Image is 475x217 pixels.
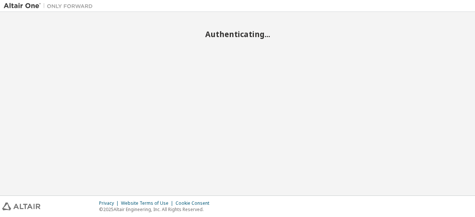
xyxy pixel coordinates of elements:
[99,206,214,213] p: © 2025 Altair Engineering, Inc. All Rights Reserved.
[2,203,40,210] img: altair_logo.svg
[121,200,176,206] div: Website Terms of Use
[4,2,96,10] img: Altair One
[4,29,471,39] h2: Authenticating...
[99,200,121,206] div: Privacy
[176,200,214,206] div: Cookie Consent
